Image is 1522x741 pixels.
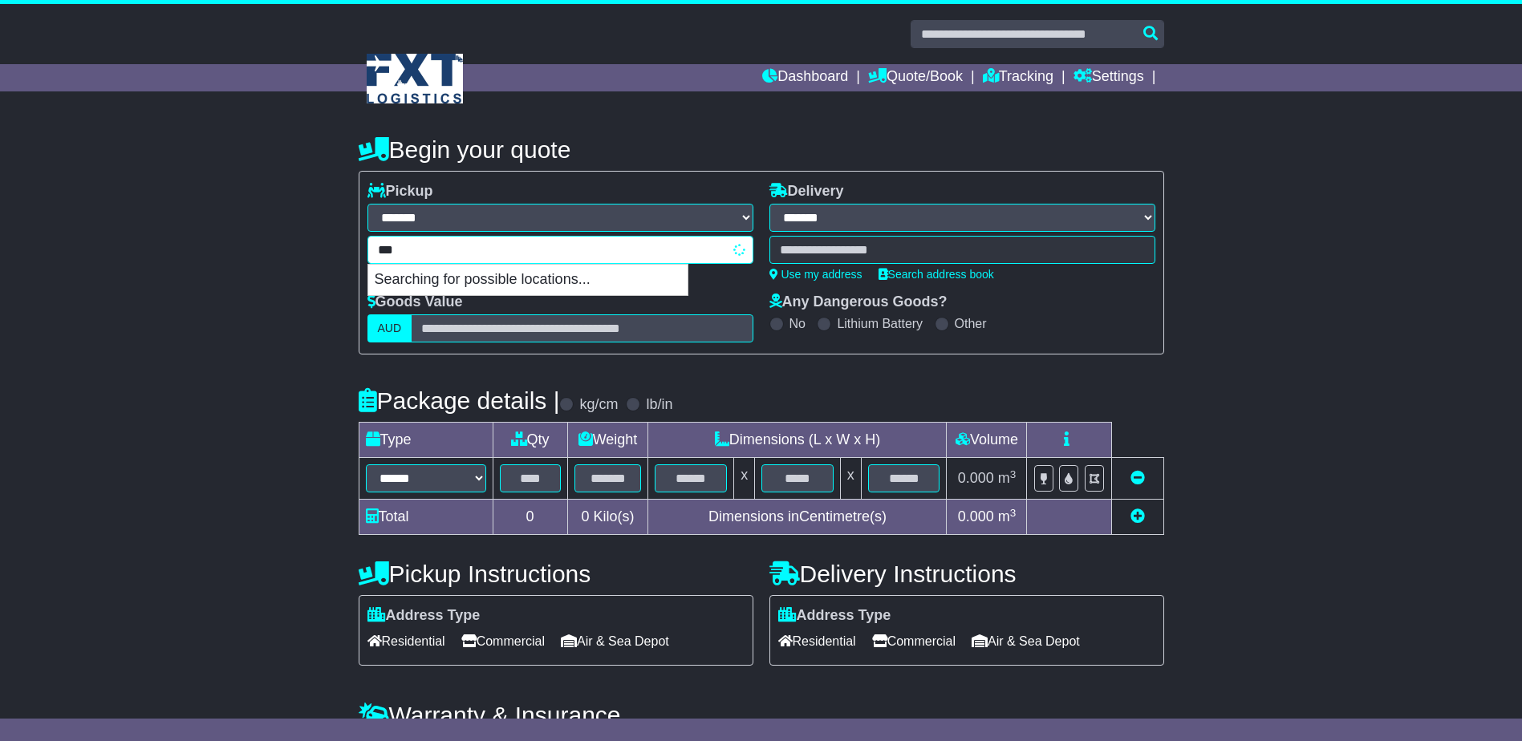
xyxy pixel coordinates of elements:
span: 0 [581,508,589,524]
h4: Pickup Instructions [359,561,753,587]
a: Dashboard [762,64,848,91]
td: Dimensions (L x W x H) [648,423,947,458]
a: Tracking [983,64,1053,91]
h4: Warranty & Insurance [359,702,1164,728]
span: m [998,508,1017,524]
label: lb/in [646,396,672,414]
span: Air & Sea Depot [972,629,1080,654]
label: Address Type [367,607,481,625]
td: Weight [567,423,648,458]
td: Volume [947,423,1027,458]
td: x [734,458,755,500]
a: Quote/Book [868,64,963,91]
a: Use my address [769,268,862,281]
label: Delivery [769,183,844,200]
td: Total [359,500,493,535]
span: Commercial [461,629,545,654]
label: Address Type [778,607,891,625]
label: AUD [367,314,412,342]
a: Search address book [879,268,994,281]
label: Lithium Battery [837,316,923,331]
h4: Begin your quote [359,136,1164,163]
label: Any Dangerous Goods? [769,294,948,311]
span: 0.000 [958,508,994,524]
td: Qty [493,423,567,458]
label: Pickup [367,183,433,200]
h4: Package details | [359,387,560,414]
label: Other [955,316,987,331]
a: Settings [1074,64,1144,91]
span: m [998,470,1017,486]
td: Type [359,423,493,458]
label: No [789,316,806,331]
img: FXT Logistics [367,54,463,103]
td: Kilo(s) [567,500,648,535]
td: 0 [493,500,567,535]
span: Commercial [872,629,956,654]
sup: 3 [1010,468,1017,480]
td: x [840,458,861,500]
label: kg/cm [579,396,618,414]
a: Add new item [1130,508,1145,524]
span: Residential [778,629,856,654]
typeahead: Please provide city [367,236,753,264]
h4: Delivery Instructions [769,561,1164,587]
span: Residential [367,629,445,654]
td: Dimensions in Centimetre(s) [648,500,947,535]
span: 0.000 [958,470,994,486]
a: Remove this item [1130,470,1145,486]
label: Goods Value [367,294,463,311]
sup: 3 [1010,507,1017,519]
span: Air & Sea Depot [561,629,669,654]
p: Searching for possible locations... [368,265,688,295]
